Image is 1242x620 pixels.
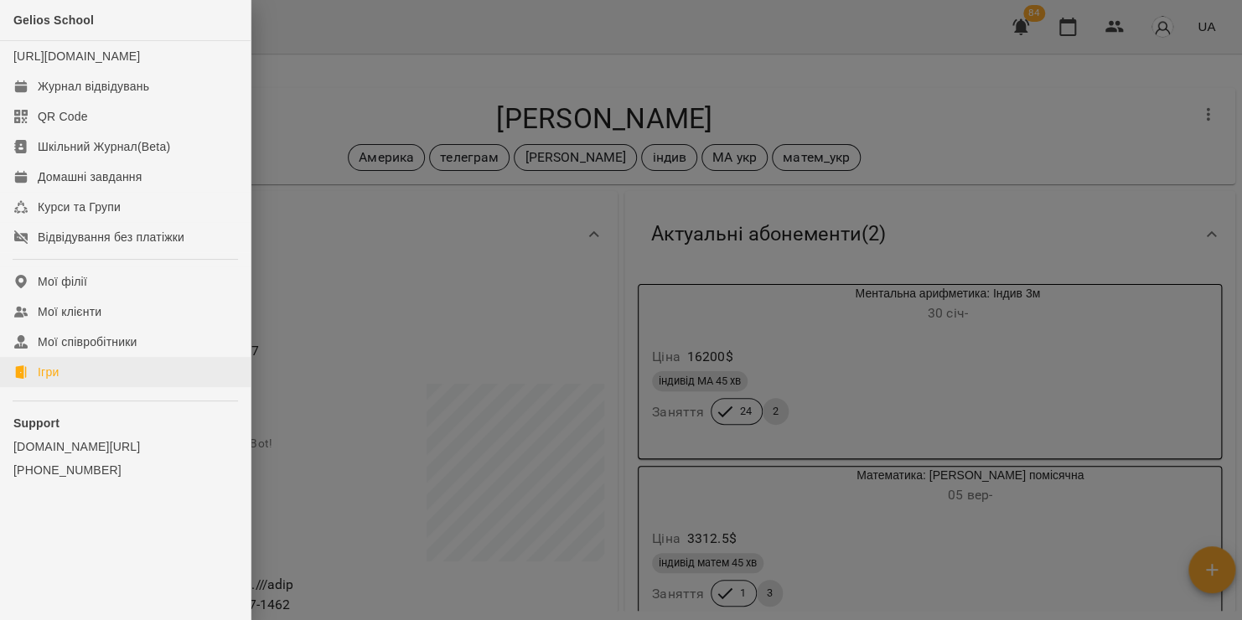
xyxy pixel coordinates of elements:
[13,438,237,455] a: [DOMAIN_NAME][URL]
[38,333,137,350] div: Мої співробітники
[13,462,237,478] a: [PHONE_NUMBER]
[38,78,149,95] div: Журнал відвідувань
[38,199,121,215] div: Курси та Групи
[13,415,237,431] p: Support
[38,138,170,155] div: Шкільний Журнал(Beta)
[38,364,59,380] div: Ігри
[13,49,140,63] a: [URL][DOMAIN_NAME]
[38,108,88,125] div: QR Code
[38,168,142,185] div: Домашні завдання
[38,273,87,290] div: Мої філії
[38,303,101,320] div: Мої клієнти
[13,13,94,27] span: Gelios School
[38,229,184,245] div: Відвідування без платіжки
